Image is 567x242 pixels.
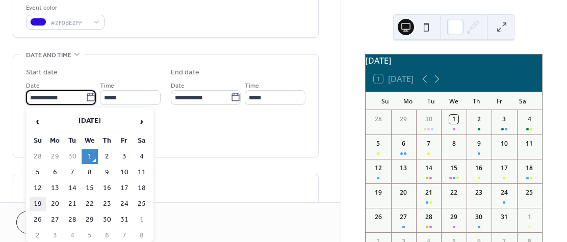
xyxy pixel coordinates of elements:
td: 2 [99,149,115,164]
td: 7 [64,165,81,180]
div: 29 [449,212,458,222]
td: 5 [30,165,46,180]
td: 29 [47,149,63,164]
div: 9 [474,139,483,148]
td: 13 [47,181,63,196]
div: Sa [511,92,534,110]
div: [DATE] [366,55,542,67]
td: 8 [82,165,98,180]
th: Su [30,133,46,148]
td: 28 [30,149,46,164]
div: 8 [449,139,458,148]
div: 31 [500,212,509,222]
div: 16 [474,164,483,173]
td: 11 [134,165,150,180]
td: 22 [82,197,98,211]
div: We [443,92,466,110]
td: 26 [30,212,46,227]
div: 5 [374,139,383,148]
div: 26 [374,212,383,222]
td: 1 [134,212,150,227]
td: 1 [82,149,98,164]
th: Sa [134,133,150,148]
td: 25 [134,197,150,211]
div: 30 [474,212,483,222]
div: 25 [525,188,534,197]
span: Date [26,80,40,91]
td: 23 [99,197,115,211]
div: 20 [399,188,408,197]
span: Time [245,80,259,91]
div: 1 [525,212,534,222]
th: Fr [116,133,133,148]
td: 3 [116,149,133,164]
div: 11 [525,139,534,148]
div: 23 [474,188,483,197]
td: 28 [64,212,81,227]
span: Date and time [26,50,71,61]
td: 27 [47,212,63,227]
td: 30 [99,212,115,227]
td: 12 [30,181,46,196]
div: 28 [424,212,433,222]
div: 2 [474,115,483,124]
th: [DATE] [47,111,133,132]
th: Mo [47,133,63,148]
div: 24 [500,188,509,197]
th: Tu [64,133,81,148]
div: End date [171,67,199,78]
div: 29 [399,115,408,124]
td: 9 [99,165,115,180]
td: 24 [116,197,133,211]
div: Fr [488,92,511,110]
td: 4 [134,149,150,164]
div: 6 [399,139,408,148]
div: 30 [424,115,433,124]
td: 30 [64,149,81,164]
span: › [134,111,149,131]
div: 4 [525,115,534,124]
div: 27 [399,212,408,222]
div: Start date [26,67,58,78]
td: 14 [64,181,81,196]
div: Th [466,92,488,110]
div: 22 [449,188,458,197]
td: 17 [116,181,133,196]
div: 12 [374,164,383,173]
button: Cancel [16,211,79,234]
div: 14 [424,164,433,173]
td: 6 [47,165,63,180]
div: 17 [500,164,509,173]
th: We [82,133,98,148]
td: 18 [134,181,150,196]
div: Tu [420,92,443,110]
td: 21 [64,197,81,211]
td: 20 [47,197,63,211]
td: 31 [116,212,133,227]
div: 18 [525,164,534,173]
div: Mo [397,92,420,110]
th: Th [99,133,115,148]
div: 10 [500,139,509,148]
div: 1 [449,115,458,124]
div: 7 [424,139,433,148]
div: 21 [424,188,433,197]
span: ‹ [30,111,45,131]
span: #2F0BE2FF [50,17,88,28]
div: 28 [374,115,383,124]
div: 13 [399,164,408,173]
td: 10 [116,165,133,180]
td: 19 [30,197,46,211]
div: 19 [374,188,383,197]
div: Event color [26,3,102,13]
td: 15 [82,181,98,196]
td: 29 [82,212,98,227]
span: Time [100,80,114,91]
td: 16 [99,181,115,196]
div: 15 [449,164,458,173]
div: 3 [500,115,509,124]
span: Date [171,80,185,91]
div: Su [374,92,397,110]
